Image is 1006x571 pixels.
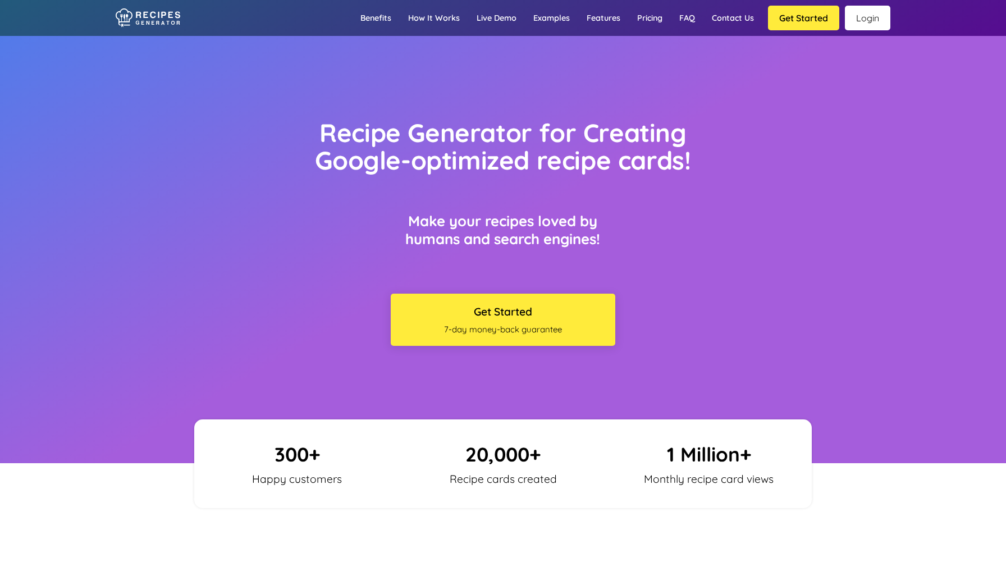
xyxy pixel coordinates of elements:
h1: Recipe Generator for Creating Google-optimized recipe cards! [291,119,715,175]
p: Happy customers [221,472,373,486]
button: Get Started [768,6,839,30]
a: Benefits [352,2,400,34]
a: Contact us [703,2,762,34]
a: FAQ [671,2,703,34]
h3: Make your recipes loved by humans and search engines! [391,212,615,248]
p: Monthly recipe card views [633,472,785,486]
a: Login [845,6,890,30]
a: Examples [525,2,578,34]
p: 1 Million+ [614,442,803,467]
p: 20,000+ [409,442,598,467]
a: Live demo [468,2,525,34]
p: Recipe cards created [427,472,579,486]
a: Pricing [629,2,671,34]
a: Features [578,2,629,34]
p: 300+ [203,442,392,467]
button: Get Started7-day money-back guarantee [391,294,615,346]
span: 7-day money-back guarantee [396,324,610,335]
a: How it works [400,2,468,34]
